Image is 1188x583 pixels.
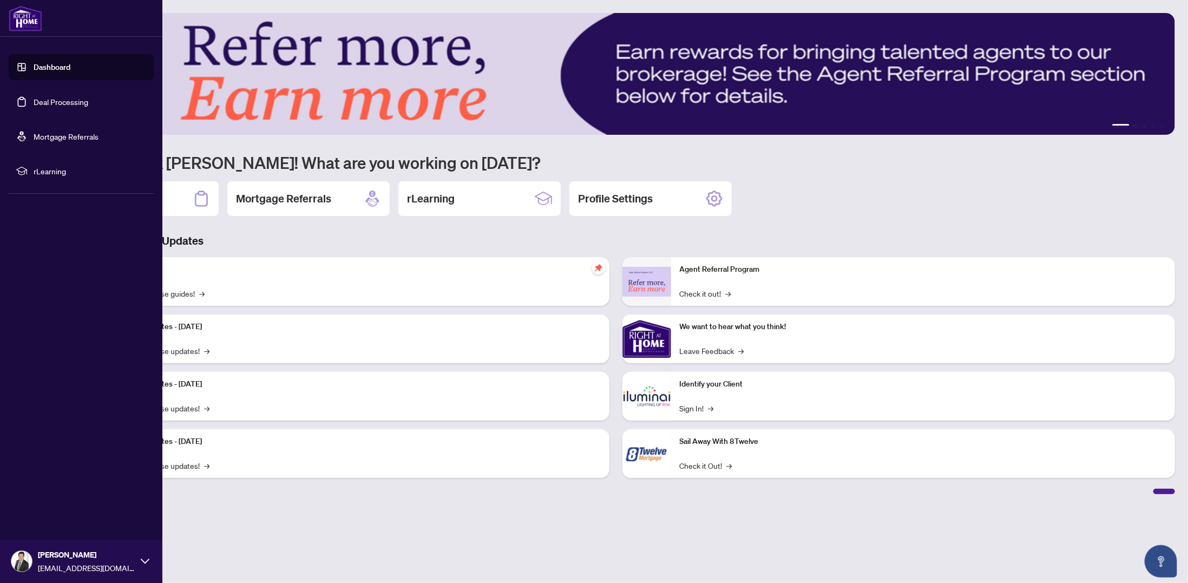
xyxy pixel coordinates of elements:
[34,165,146,177] span: rLearning
[114,436,601,448] p: Platform Updates - [DATE]
[622,267,671,297] img: Agent Referral Program
[9,5,42,31] img: logo
[114,378,601,390] p: Platform Updates - [DATE]
[114,264,601,276] p: Self-Help
[199,287,205,299] span: →
[56,233,1175,248] h3: Brokerage & Industry Updates
[1160,124,1164,128] button: 5
[114,321,601,333] p: Platform Updates - [DATE]
[34,132,99,141] a: Mortgage Referrals
[56,152,1175,173] h1: Welcome back [PERSON_NAME]! What are you working on [DATE]?
[236,191,331,206] h2: Mortgage Referrals
[680,378,1167,390] p: Identify your Client
[739,345,744,357] span: →
[56,13,1175,135] img: Slide 0
[726,287,731,299] span: →
[11,551,32,572] img: Profile Icon
[1145,545,1177,578] button: Open asap
[708,402,714,414] span: →
[38,562,135,574] span: [EMAIL_ADDRESS][DOMAIN_NAME]
[680,287,731,299] a: Check it out!→
[204,460,209,471] span: →
[407,191,455,206] h2: rLearning
[680,345,744,357] a: Leave Feedback→
[680,436,1167,448] p: Sail Away With 8Twelve
[34,62,70,72] a: Dashboard
[622,372,671,421] img: Identify your Client
[680,321,1167,333] p: We want to hear what you think!
[1151,124,1156,128] button: 4
[1143,124,1147,128] button: 3
[622,429,671,478] img: Sail Away With 8Twelve
[34,97,88,107] a: Deal Processing
[1112,124,1130,128] button: 1
[1134,124,1138,128] button: 2
[204,345,209,357] span: →
[578,191,653,206] h2: Profile Settings
[204,402,209,414] span: →
[38,549,135,561] span: [PERSON_NAME]
[680,402,714,414] a: Sign In!→
[680,264,1167,276] p: Agent Referral Program
[727,460,732,471] span: →
[592,261,605,274] span: pushpin
[622,315,671,363] img: We want to hear what you think!
[680,460,732,471] a: Check it Out!→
